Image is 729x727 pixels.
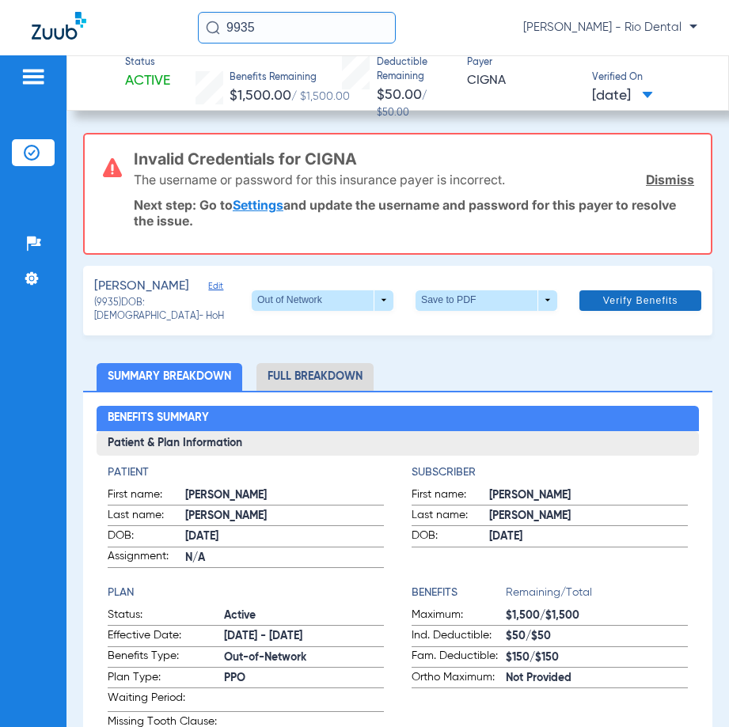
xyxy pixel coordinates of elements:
[412,487,489,505] span: First name:
[230,71,350,85] span: Benefits Remaining
[108,548,185,567] span: Assignment:
[108,585,384,601] h4: Plan
[506,608,688,624] span: $1,500/$1,500
[412,607,506,626] span: Maximum:
[467,71,578,91] span: CIGNA
[579,290,701,311] button: Verify Benefits
[506,628,688,645] span: $50/$50
[185,508,384,524] span: [PERSON_NAME]
[523,20,697,36] span: [PERSON_NAME] - Rio Dental
[94,277,189,297] span: [PERSON_NAME]
[134,151,694,167] h3: Invalid Credentials for CIGNA
[108,607,224,626] span: Status:
[125,71,170,91] span: Active
[412,464,688,481] h4: Subscriber
[416,290,557,311] button: Save to PDF
[185,528,384,545] span: [DATE]
[412,585,506,607] app-breakdown-title: Benefits
[97,431,698,456] h3: Patient & Plan Information
[108,464,384,481] h4: Patient
[412,627,506,646] span: Ind. Deductible:
[592,71,703,85] span: Verified On
[489,508,688,524] span: [PERSON_NAME]
[412,528,489,547] span: DOB:
[646,172,694,187] a: Dismiss
[94,297,252,324] span: (9935) DOB: [DEMOGRAPHIC_DATA] - HoH
[412,507,489,526] span: Last name:
[412,669,506,688] span: Ortho Maximum:
[650,651,729,727] iframe: Chat Widget
[467,56,578,70] span: Payer
[224,649,384,666] span: Out-of-Network
[185,550,384,566] span: N/A
[108,507,185,526] span: Last name:
[252,290,393,311] button: Out of Network
[125,56,170,70] span: Status
[603,294,678,307] span: Verify Benefits
[134,172,505,187] p: The username or password for this insurance payer is incorrect.
[206,21,220,35] img: Search Icon
[506,585,688,607] span: Remaining/Total
[21,67,46,86] img: hamburger-icon
[185,487,384,504] span: [PERSON_NAME]
[108,648,224,667] span: Benefits Type:
[224,628,384,645] span: [DATE] - [DATE]
[208,281,222,296] span: Edit
[489,487,688,504] span: [PERSON_NAME]
[412,648,506,667] span: Fam. Deductible:
[233,197,283,213] a: Settings
[592,86,653,106] span: [DATE]
[108,669,224,688] span: Plan Type:
[108,690,224,711] span: Waiting Period:
[224,608,384,624] span: Active
[108,487,185,505] span: First name:
[506,670,688,687] span: Not Provided
[198,12,396,44] input: Search for patients
[256,363,374,391] li: Full Breakdown
[230,89,291,103] span: $1,500.00
[134,197,694,229] p: Next step: Go to and update the username and password for this payer to resolve the issue.
[412,585,506,601] h4: Benefits
[377,88,422,102] span: $50.00
[32,12,86,40] img: Zuub Logo
[489,528,688,545] span: [DATE]
[108,627,224,646] span: Effective Date:
[506,649,688,666] span: $150/$150
[377,56,454,84] span: Deductible Remaining
[103,158,122,177] img: error-icon
[108,528,185,547] span: DOB:
[97,363,242,391] li: Summary Breakdown
[224,670,384,687] span: PPO
[291,91,350,102] span: / $1,500.00
[97,406,698,431] h2: Benefits Summary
